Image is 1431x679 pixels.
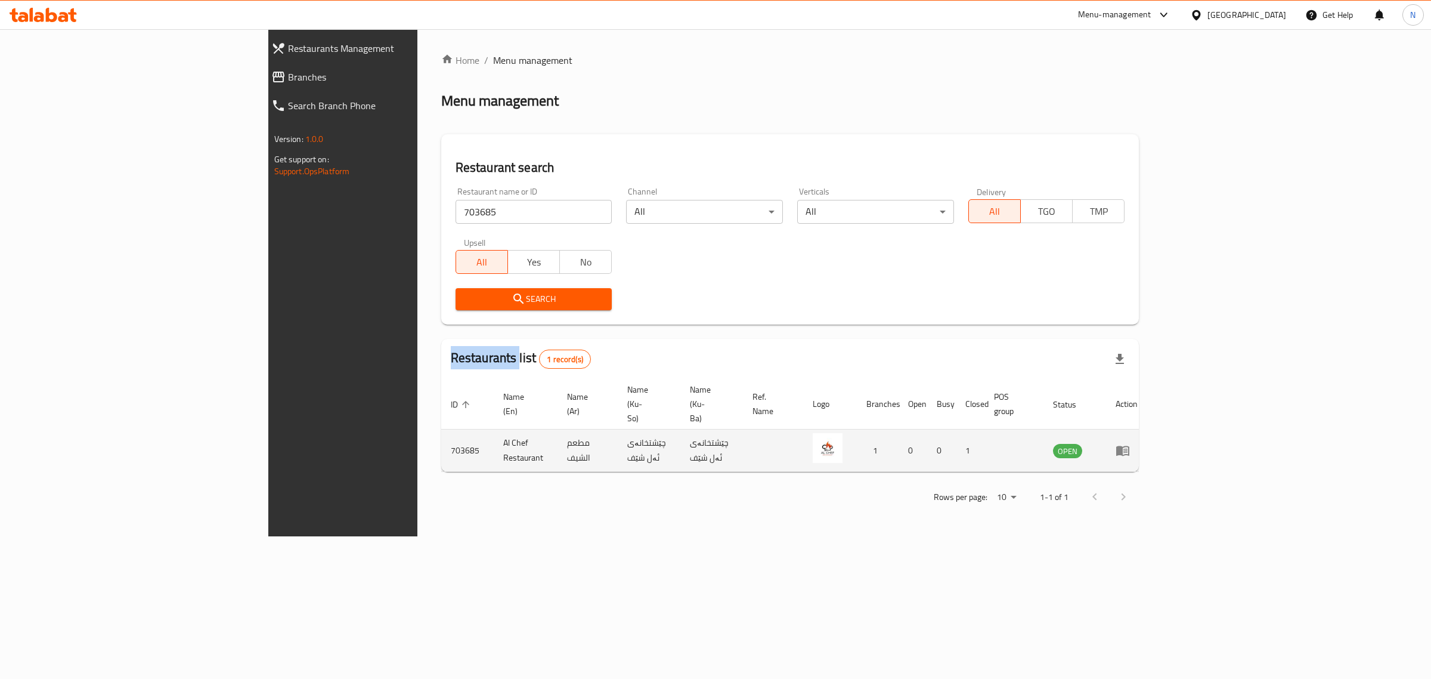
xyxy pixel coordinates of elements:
span: Ref. Name [752,390,789,418]
td: 1 [857,430,899,472]
button: Search [456,288,612,310]
div: Export file [1105,345,1134,374]
span: OPEN [1053,445,1082,458]
label: Upsell [464,238,486,246]
a: Restaurants Management [262,34,507,63]
span: Yes [513,254,555,271]
input: Search for restaurant name or ID.. [456,200,612,224]
img: Al Chef Restaurant [813,433,843,463]
div: Rows per page: [992,489,1021,507]
span: All [974,203,1016,220]
span: 1.0.0 [305,131,324,147]
span: All [461,254,503,271]
a: Support.OpsPlatform [274,163,350,179]
div: [GEOGRAPHIC_DATA] [1207,8,1286,21]
span: Menu management [493,53,572,67]
button: TGO [1020,199,1073,223]
p: Rows per page: [934,490,987,505]
button: TMP [1072,199,1125,223]
th: Logo [803,379,857,430]
span: Restaurants Management [288,41,498,55]
div: All [626,200,783,224]
div: All [797,200,954,224]
td: Al Chef Restaurant [494,430,557,472]
td: چێشتخانەی ئەل شێف [618,430,680,472]
th: Open [899,379,927,430]
span: Search [465,292,603,307]
span: Get support on: [274,152,329,167]
span: POS group [994,390,1029,418]
span: Name (Ar) [567,390,603,418]
span: Status [1053,397,1092,412]
td: 0 [899,430,927,472]
button: All [968,199,1021,223]
h2: Restaurant search [456,159,1125,177]
a: Search Branch Phone [262,91,507,120]
h2: Menu management [441,91,559,110]
div: Total records count [539,350,591,369]
div: Menu [1116,443,1138,458]
span: Name (Ku-Ba) [690,382,729,425]
span: Name (Ku-So) [627,382,666,425]
span: Name (En) [503,390,543,418]
th: Busy [927,379,956,430]
p: 1-1 of 1 [1040,490,1068,505]
a: Branches [262,63,507,91]
td: مطعم الشيف [557,430,618,472]
span: TMP [1077,203,1120,220]
span: Version: [274,131,303,147]
span: ID [451,397,473,412]
th: Closed [956,379,984,430]
th: Branches [857,379,899,430]
button: No [559,250,612,274]
th: Action [1106,379,1147,430]
td: 1 [956,430,984,472]
span: No [565,254,607,271]
span: TGO [1026,203,1068,220]
span: Search Branch Phone [288,98,498,113]
table: enhanced table [441,379,1147,472]
span: N [1410,8,1415,21]
button: All [456,250,508,274]
span: Branches [288,70,498,84]
td: چێشتخانەی ئەل شێف [680,430,743,472]
nav: breadcrumb [441,53,1139,67]
label: Delivery [977,187,1006,196]
div: Menu-management [1078,8,1151,22]
td: 0 [927,430,956,472]
span: 1 record(s) [540,354,590,365]
h2: Restaurants list [451,349,591,369]
button: Yes [507,250,560,274]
